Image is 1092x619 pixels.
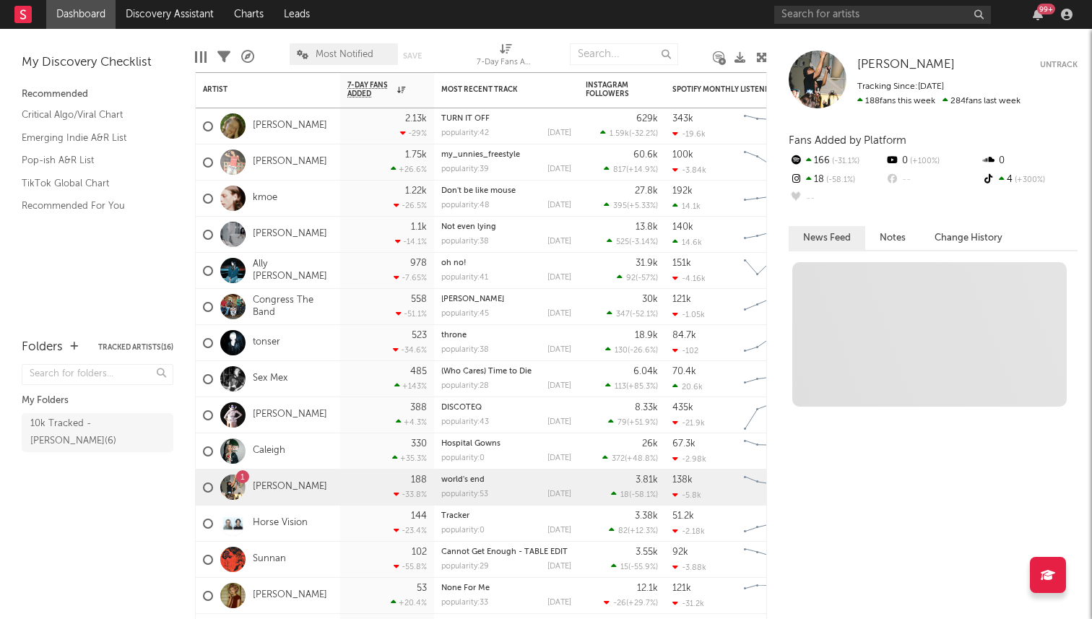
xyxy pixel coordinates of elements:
svg: Chart title [737,397,802,433]
span: +14.9 % [628,166,656,174]
a: [PERSON_NAME] [253,481,327,493]
div: -2.98k [672,454,706,464]
svg: Chart title [737,469,802,506]
div: Recommended [22,86,173,103]
a: Not even lying [441,223,496,231]
a: [PERSON_NAME] [253,120,327,132]
span: 284 fans last week [857,97,1020,105]
a: world's end [441,476,485,484]
div: 3.81k [636,475,658,485]
a: kmoe [253,192,277,204]
div: -7.65 % [394,273,427,282]
a: [PERSON_NAME] [441,295,504,303]
div: [DATE] [547,129,571,137]
div: 1.1k [411,222,427,232]
div: ( ) [605,381,658,391]
div: 12.1k [637,584,658,593]
span: 817 [613,166,626,174]
div: -14.1 % [395,237,427,246]
div: TURN IT OFF [441,115,571,123]
div: ( ) [611,490,658,499]
div: (Who Cares) Time to Die [441,368,571,376]
div: ( ) [604,165,658,174]
div: 3.55k [636,547,658,557]
a: None For Me [441,584,490,592]
div: -- [789,189,885,208]
div: popularity: 0 [441,527,485,534]
svg: Chart title [737,108,802,144]
div: -4.16k [672,274,706,283]
svg: Chart title [737,506,802,542]
span: 395 [613,202,627,210]
div: -26.5 % [394,201,427,210]
div: throne [441,332,571,339]
div: Filters [217,36,230,78]
div: 18.9k [635,331,658,340]
div: 14.1k [672,202,701,211]
svg: Chart title [737,181,802,217]
div: popularity: 38 [441,346,489,354]
a: Critical Algo/Viral Chart [22,107,159,123]
div: popularity: 43 [441,418,489,426]
div: 7-Day Fans Added (7-Day Fans Added) [477,36,534,78]
span: 525 [616,238,629,246]
div: [DATE] [547,238,571,246]
a: throne [441,332,467,339]
div: popularity: 42 [441,129,489,137]
svg: Chart title [737,542,802,578]
div: 0 [885,152,981,170]
div: -55.8 % [394,562,427,571]
div: 343k [672,114,693,124]
a: Caleigh [253,445,285,457]
div: 100k [672,150,693,160]
a: DISCOTEQ [441,404,482,412]
div: -102 [672,346,698,355]
span: 372 [612,455,625,463]
div: Folders [22,339,63,356]
svg: Chart title [737,289,802,325]
span: 92 [626,274,636,282]
div: 99 + [1037,4,1055,14]
span: -58.1 % [631,491,656,499]
a: [PERSON_NAME] [253,589,327,602]
div: -51.1 % [396,309,427,319]
button: Notes [865,226,920,250]
a: Sex Mex [253,373,287,385]
a: my_unnies_freestyle [441,151,520,159]
div: ( ) [605,345,658,355]
div: 188 [411,475,427,485]
span: +100 % [908,157,940,165]
div: My Discovery Checklist [22,54,173,72]
span: Most Notified [316,50,373,59]
div: [DATE] [547,599,571,607]
span: +51.9 % [629,419,656,427]
div: Artist [203,85,311,94]
span: -31.1 % [830,157,859,165]
input: Search for artists [774,6,991,24]
div: Cannot Get Enough - TABLE EDIT [441,548,571,556]
div: ( ) [608,417,658,427]
a: tonser [253,337,280,349]
span: -58.1 % [824,176,855,184]
a: oh no! [441,259,467,267]
div: A&R Pipeline [241,36,254,78]
div: 8.33k [635,403,658,412]
div: 10k Tracked - [PERSON_NAME] ( 6 ) [30,415,132,450]
div: ( ) [602,454,658,463]
span: +29.7 % [628,599,656,607]
div: ( ) [609,526,658,535]
div: 18 [789,170,885,189]
div: 629k [636,114,658,124]
span: -55.9 % [630,563,656,571]
div: -1.05k [672,310,705,319]
svg: Chart title [737,325,802,361]
div: 121k [672,584,691,593]
div: 51.2k [672,511,694,521]
div: 192k [672,186,693,196]
a: TikTok Global Chart [22,176,159,191]
div: [DATE] [547,202,571,209]
div: Instagram Followers [586,81,636,98]
div: Hospital Gowns [441,440,571,448]
a: Pop-ish A&R List [22,152,159,168]
div: 978 [410,259,427,268]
